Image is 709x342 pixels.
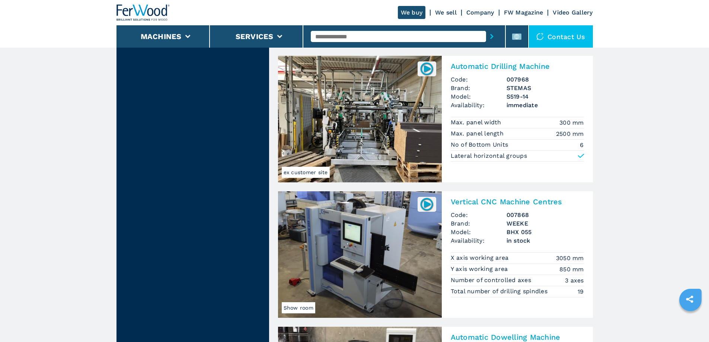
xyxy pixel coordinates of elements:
div: Contact us [529,25,593,48]
a: Automatic Drilling Machine STEMAS S519-14ex customer site007968Automatic Drilling MachineCode:007... [278,56,593,182]
span: Availability: [451,236,507,245]
button: Machines [141,32,182,41]
em: 6 [580,141,584,149]
span: in stock [507,236,584,245]
a: We buy [398,6,426,19]
em: 3050 mm [556,254,584,262]
span: Model: [451,92,507,101]
em: 300 mm [559,118,584,127]
em: 2500 mm [556,130,584,138]
h2: Automatic Drilling Machine [451,62,584,71]
span: ex customer site [282,167,330,178]
a: Company [466,9,494,16]
p: Total number of drilling spindles [451,287,550,295]
img: 007968 [419,61,434,76]
h3: BHX 055 [507,228,584,236]
img: Automatic Drilling Machine STEMAS S519-14 [278,56,442,182]
img: Contact us [536,33,544,40]
h3: WEEKE [507,219,584,228]
span: Model: [451,228,507,236]
img: Vertical CNC Machine Centres WEEKE BHX 055 [278,191,442,318]
em: 3 axes [565,276,584,285]
span: Show room [282,302,315,313]
h3: 007968 [507,75,584,84]
a: sharethis [680,290,699,309]
img: Ferwood [116,4,170,21]
h3: S519-14 [507,92,584,101]
iframe: Chat [677,309,703,336]
img: 007868 [419,197,434,211]
span: Brand: [451,84,507,92]
p: Y axis working area [451,265,510,273]
button: Services [236,32,274,41]
h2: Automatic Dowelling Machine [451,333,584,342]
em: 19 [578,287,584,296]
a: Vertical CNC Machine Centres WEEKE BHX 055Show room007868Vertical CNC Machine CentresCode:007868B... [278,191,593,318]
button: submit-button [486,28,498,45]
h3: 007868 [507,211,584,219]
p: Max. panel width [451,118,503,127]
span: immediate [507,101,584,109]
p: Lateral horizontal groups [451,152,527,160]
h2: Vertical CNC Machine Centres [451,197,584,206]
a: FW Magazine [504,9,543,16]
p: Max. panel length [451,130,506,138]
span: Code: [451,75,507,84]
a: We sell [435,9,457,16]
p: Number of controlled axes [451,276,533,284]
span: Availability: [451,101,507,109]
p: X axis working area [451,254,511,262]
h3: STEMAS [507,84,584,92]
span: Code: [451,211,507,219]
span: Brand: [451,219,507,228]
p: No of Bottom Units [451,141,510,149]
a: Video Gallery [553,9,593,16]
em: 850 mm [559,265,584,274]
